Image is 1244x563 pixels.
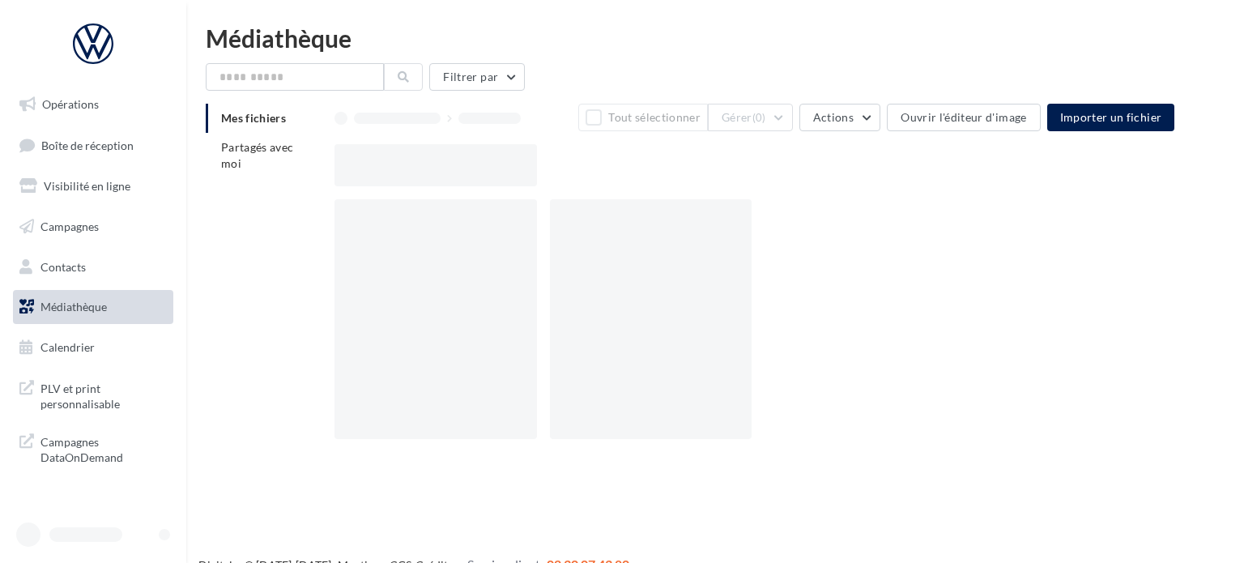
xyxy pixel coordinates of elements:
[10,169,177,203] a: Visibilité en ligne
[10,250,177,284] a: Contacts
[10,424,177,472] a: Campagnes DataOnDemand
[10,128,177,163] a: Boîte de réception
[10,331,177,365] a: Calendrier
[1060,110,1162,124] span: Importer un fichier
[887,104,1040,131] button: Ouvrir l'éditeur d'image
[206,26,1225,50] div: Médiathèque
[10,87,177,122] a: Opérations
[40,377,167,412] span: PLV et print personnalisable
[40,300,107,313] span: Médiathèque
[40,431,167,466] span: Campagnes DataOnDemand
[44,179,130,193] span: Visibilité en ligne
[221,111,286,125] span: Mes fichiers
[429,63,525,91] button: Filtrer par
[40,259,86,273] span: Contacts
[10,210,177,244] a: Campagnes
[1047,104,1175,131] button: Importer un fichier
[799,104,880,131] button: Actions
[10,371,177,419] a: PLV et print personnalisable
[40,340,95,354] span: Calendrier
[752,111,766,124] span: (0)
[40,220,99,233] span: Campagnes
[41,138,134,151] span: Boîte de réception
[708,104,793,131] button: Gérer(0)
[221,140,294,170] span: Partagés avec moi
[10,290,177,324] a: Médiathèque
[813,110,854,124] span: Actions
[42,97,99,111] span: Opérations
[578,104,708,131] button: Tout sélectionner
